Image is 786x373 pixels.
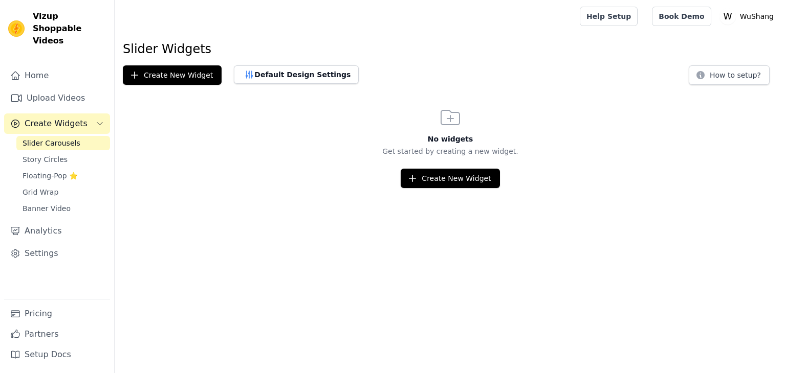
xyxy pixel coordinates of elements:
button: Create Widgets [4,113,110,134]
a: Help Setup [580,7,638,26]
img: Vizup [8,20,25,37]
a: Story Circles [16,152,110,167]
span: Floating-Pop ⭐ [23,171,78,181]
button: Default Design Settings [234,65,359,84]
a: Book Demo [652,7,711,26]
a: Partners [4,324,110,344]
a: Pricing [4,304,110,324]
span: Grid Wrap [23,187,58,197]
a: Grid Wrap [16,185,110,199]
button: W WuShang [719,7,778,26]
a: Banner Video [16,201,110,216]
a: Settings [4,243,110,264]
h1: Slider Widgets [123,41,778,57]
a: Setup Docs [4,344,110,365]
h3: No widgets [115,134,786,144]
button: How to setup? [689,65,770,85]
span: Vizup Shoppable Videos [33,10,106,47]
span: Create Widgets [25,118,88,130]
text: W [723,11,732,21]
span: Slider Carousels [23,138,80,148]
a: Upload Videos [4,88,110,108]
a: Analytics [4,221,110,241]
a: Floating-Pop ⭐ [16,169,110,183]
button: Create New Widget [123,65,222,85]
a: How to setup? [689,73,770,82]
span: Banner Video [23,203,71,214]
p: Get started by creating a new widget. [115,146,786,156]
span: Story Circles [23,154,68,165]
p: WuShang [736,7,778,26]
a: Slider Carousels [16,136,110,150]
a: Home [4,65,110,86]
button: Create New Widget [401,169,499,188]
